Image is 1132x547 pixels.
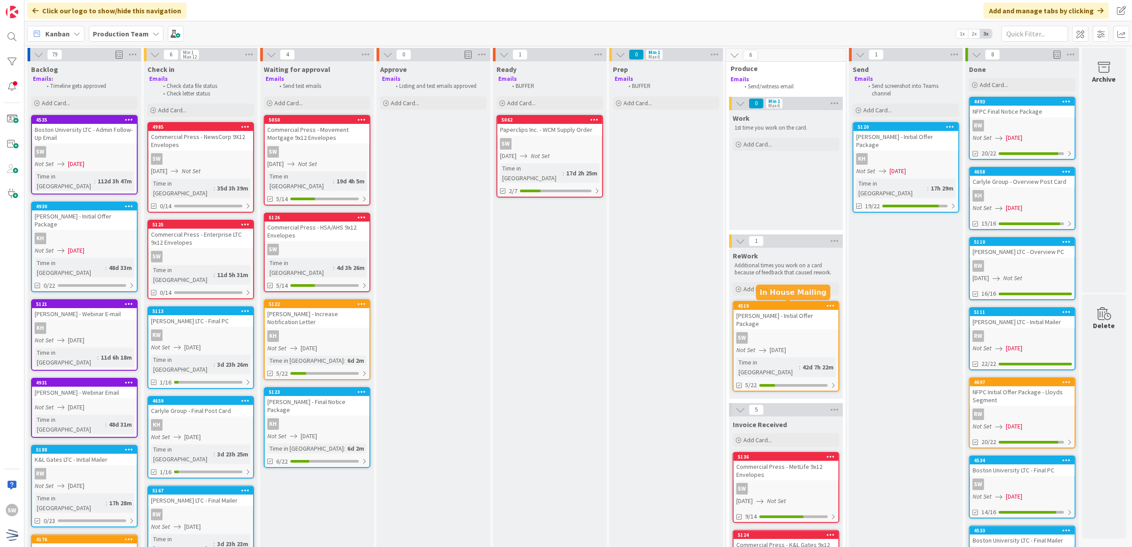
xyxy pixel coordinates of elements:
span: Add Card... [743,140,772,148]
div: 17h 29m [929,183,956,193]
div: KH [265,418,369,430]
div: RW [970,330,1075,342]
div: 11d 5h 31m [215,270,250,280]
div: 5124 [734,531,838,539]
a: 4697NFPC Initial Offer Package - Lloyds SegmentRWNot Set[DATE]20/22 [969,377,1076,448]
div: 5124 [738,532,838,538]
span: [DATE] [68,481,84,491]
div: Commercial Press - Enterprise LTC 9x12 Envelopes [148,229,253,248]
div: Paperclips Inc. - WCM Supply Order [497,124,602,135]
div: 5110[PERSON_NAME] LTC - Overview PC [970,238,1075,258]
span: : [563,168,564,178]
div: 4533 [970,527,1075,535]
div: Commercial Press - Movement Mortgage 9x12 Envelopes [265,124,369,143]
div: KH [148,419,253,431]
span: [DATE] [890,166,906,176]
div: KH [267,330,279,342]
div: 5111[PERSON_NAME] LTC - Initial Mailer [970,308,1075,328]
div: 5113[PERSON_NAME] LTC - Final PC [148,307,253,327]
div: [PERSON_NAME] - Increase Notification Letter [265,308,369,328]
span: 2/7 [509,186,517,196]
i: Not Set [151,433,170,441]
div: RW [970,260,1075,272]
div: 5110 [974,239,1075,245]
div: Time in [GEOGRAPHIC_DATA] [35,493,106,513]
a: 5050Commercial Press - Movement Mortgage 9x12 EnvelopesSW[DATE]Not SetTime in [GEOGRAPHIC_DATA]:1... [264,115,370,206]
div: Time in [GEOGRAPHIC_DATA] [151,178,214,198]
div: Commercial Press - NewsCorp 9X12 Envelopes [148,131,253,151]
a: 4985Commercial Press - NewsCorp 9X12 EnvelopesSW[DATE]Not SetTime in [GEOGRAPHIC_DATA]:35d 3h 39m... [147,122,254,213]
span: Kanban [45,28,70,39]
div: Time in [GEOGRAPHIC_DATA] [267,444,344,453]
a: 4659Carlyle Group - Final Post CardKHNot Set[DATE]Time in [GEOGRAPHIC_DATA]:3d 23h 25m1/16 [147,396,254,479]
div: [PERSON_NAME] LTC - Initial Mailer [970,316,1075,328]
div: RW [970,120,1075,131]
span: 0/23 [44,516,55,526]
i: Not Set [856,167,875,175]
div: KH [32,322,137,334]
b: Production Team [93,29,149,38]
div: 5123 [265,388,369,396]
div: 5113 [148,307,253,315]
div: 5111 [970,308,1075,316]
div: 4658 [974,169,1075,175]
span: [DATE] [736,496,753,506]
span: 5/14 [276,194,288,204]
div: KH [856,153,868,165]
div: KH [35,233,46,244]
span: : [214,360,215,369]
div: [PERSON_NAME] - Initial Offer Package [734,310,838,329]
div: 4533Boston University LTC - Final Mailer [970,527,1075,546]
div: Carlyle Group - Overview Post Card [970,176,1075,187]
div: RW [148,329,253,341]
div: 4534Boston University LTC - Final PC [970,456,1075,476]
div: 5126 [269,214,369,221]
div: 4493NFPC Final Notice Package [970,98,1075,117]
div: RW [973,120,984,131]
i: Not Set [531,152,550,160]
span: [DATE] [68,246,84,255]
a: 5123[PERSON_NAME] - Final Notice PackageKHNot Set[DATE]Time in [GEOGRAPHIC_DATA]:6d 2m6/22 [264,387,370,468]
div: 4930 [36,203,137,210]
div: 4930[PERSON_NAME] - Initial Offer Package [32,202,137,230]
i: Not Set [973,134,992,142]
div: NFPC Initial Offer Package - Lloyds Segment [970,386,1075,406]
span: : [214,270,215,280]
span: [DATE] [151,166,167,176]
div: RW [973,260,984,272]
div: 6d 2m [345,444,366,453]
div: 4493 [970,98,1075,106]
i: Not Set [35,482,54,490]
a: 4658Carlyle Group - Overview Post CardKHNot Set[DATE]15/16 [969,167,1076,230]
div: 4985 [152,124,253,130]
div: 48d 33m [107,263,134,273]
div: [PERSON_NAME] LTC - Final PC [148,315,253,327]
div: 5136 [734,453,838,461]
span: Add Card... [274,99,303,107]
span: [DATE] [1006,203,1022,213]
span: [DATE] [184,432,201,442]
div: [PERSON_NAME] LTC - Overview PC [970,246,1075,258]
div: 5188K&L Gates LTC - Initial Mailer [32,446,137,465]
div: SW [32,146,137,158]
span: [DATE] [68,403,84,412]
div: [PERSON_NAME] - Initial Offer Package [854,131,958,151]
div: Carlyle Group - Final Post Card [148,405,253,416]
div: SW [35,146,46,158]
span: 1/16 [160,378,171,387]
div: 5050 [265,116,369,124]
div: KH [970,190,1075,202]
i: Not Set [973,344,992,352]
div: SW [736,483,748,495]
i: Not Set [267,344,286,352]
div: KH [267,418,279,430]
div: 4535Boston University LTC - Admin Follow-Up Email [32,116,137,143]
i: Not Set [182,167,201,175]
div: 4d 3h 26m [334,263,367,273]
a: 5136Commercial Press - MetLife 9x12 EnvelopesSW[DATE]Not Set9/14 [733,452,839,523]
div: 5136Commercial Press - MetLife 9x12 Envelopes [734,453,838,480]
div: SW [267,146,279,158]
div: 6d 2m [345,356,366,365]
div: 5125Commercial Press - Enterprise LTC 9x12 Envelopes [148,221,253,248]
div: SW [734,332,838,344]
